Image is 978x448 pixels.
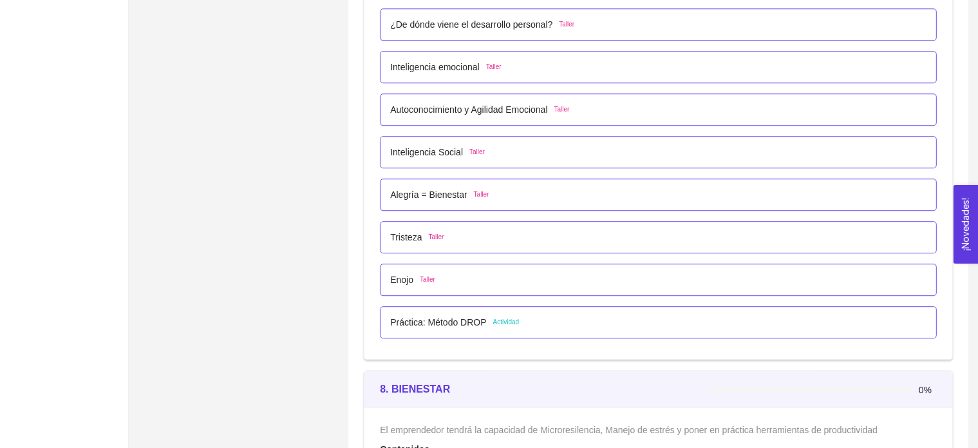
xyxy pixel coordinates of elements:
span: Taller [429,232,444,242]
p: Tristeza [390,230,422,244]
p: ¿De dónde viene el desarrollo personal? [390,17,552,32]
strong: 8. BIENESTAR [380,384,450,394]
p: Inteligencia emocional [390,60,480,74]
span: 0% [919,385,937,394]
span: Taller [474,190,489,200]
p: Alegría = Bienestar [390,188,467,202]
button: Open Feedback Widget [954,185,978,264]
span: Taller [469,147,485,157]
span: El emprendedor tendrá la capacidad de Microresilencia, Manejo de estrés y poner en práctica herra... [380,425,878,435]
span: Taller [554,104,570,115]
p: Inteligencia Social [390,145,463,159]
p: Enojo [390,273,413,287]
span: Taller [486,62,502,72]
span: Taller [559,19,574,30]
span: Taller [420,275,435,285]
p: Práctica: Método DROP [390,315,486,329]
p: Autoconocimiento y Agilidad Emocional [390,102,547,117]
span: Actividad [493,317,520,327]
